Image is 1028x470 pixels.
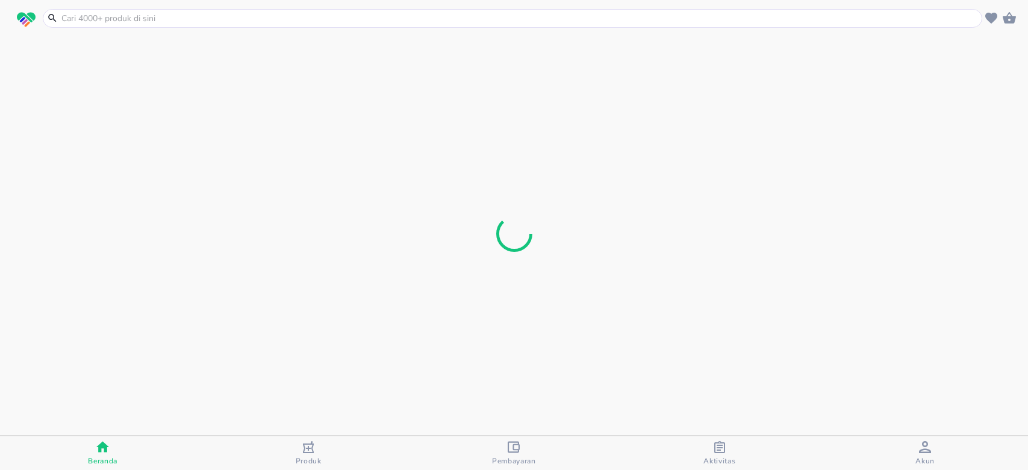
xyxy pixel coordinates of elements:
[915,456,935,466] span: Akun
[823,436,1028,470] button: Akun
[492,456,536,466] span: Pembayaran
[205,436,411,470] button: Produk
[411,436,617,470] button: Pembayaran
[88,456,117,466] span: Beranda
[60,12,979,25] input: Cari 4000+ produk di sini
[703,456,735,466] span: Aktivitas
[17,12,36,28] img: logo_swiperx_s.bd005f3b.svg
[617,436,822,470] button: Aktivitas
[296,456,322,466] span: Produk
